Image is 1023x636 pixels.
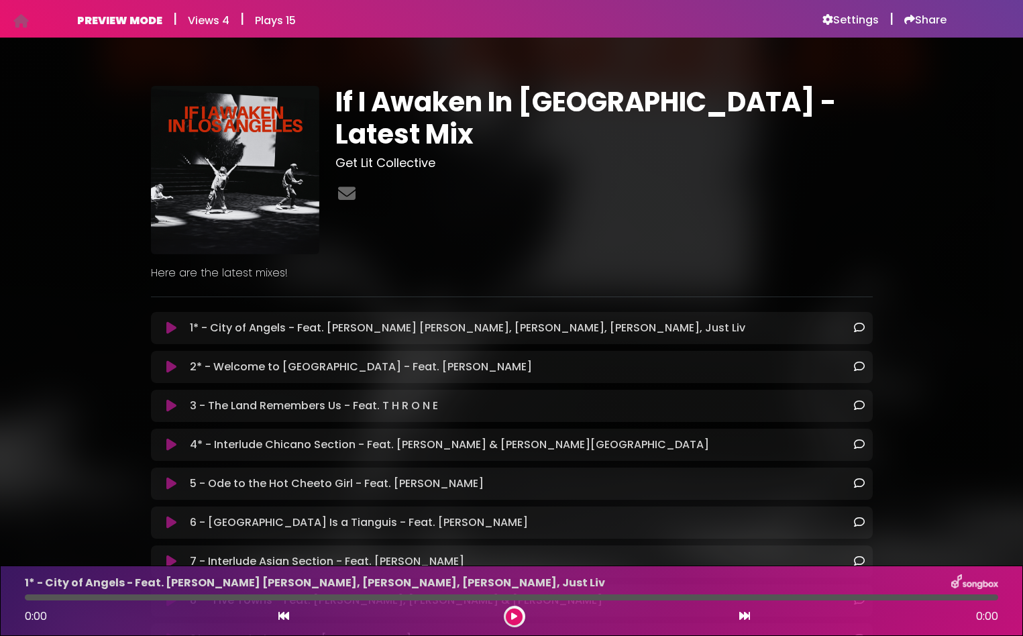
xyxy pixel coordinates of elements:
p: 6 - [GEOGRAPHIC_DATA] Is a Tianguis - Feat. [PERSON_NAME] [190,515,528,531]
p: 5 - Ode to the Hot Cheeto Girl - Feat. [PERSON_NAME] [190,476,484,492]
h5: | [173,11,177,27]
p: Here are the latest mixes! [151,265,873,281]
img: songbox-logo-white.png [951,574,998,592]
p: 7 - Interlude Asian Section - Feat. [PERSON_NAME] [190,553,464,570]
span: 0:00 [25,608,47,624]
img: jpqCGvsiRDGDrW28OCCq [151,86,319,254]
p: 1* - City of Angels - Feat. [PERSON_NAME] [PERSON_NAME], [PERSON_NAME], [PERSON_NAME], Just Liv [25,575,605,591]
p: 4* - Interlude Chicano Section - Feat. [PERSON_NAME] & [PERSON_NAME][GEOGRAPHIC_DATA] [190,437,709,453]
span: 0:00 [976,608,998,625]
h5: | [240,11,244,27]
h6: Plays 15 [255,14,296,27]
h1: If I Awaken In [GEOGRAPHIC_DATA] - Latest Mix [335,86,873,150]
p: 1* - City of Angels - Feat. [PERSON_NAME] [PERSON_NAME], [PERSON_NAME], [PERSON_NAME], Just Liv [190,320,745,336]
h6: Views 4 [188,14,229,27]
a: Share [904,13,947,27]
p: 2* - Welcome to [GEOGRAPHIC_DATA] - Feat. [PERSON_NAME] [190,359,532,375]
p: 3 - The Land Remembers Us - Feat. T H R O N E [190,398,438,414]
h6: PREVIEW MODE [77,14,162,27]
h3: Get Lit Collective [335,156,873,170]
h5: | [890,11,894,27]
a: Settings [822,13,879,27]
